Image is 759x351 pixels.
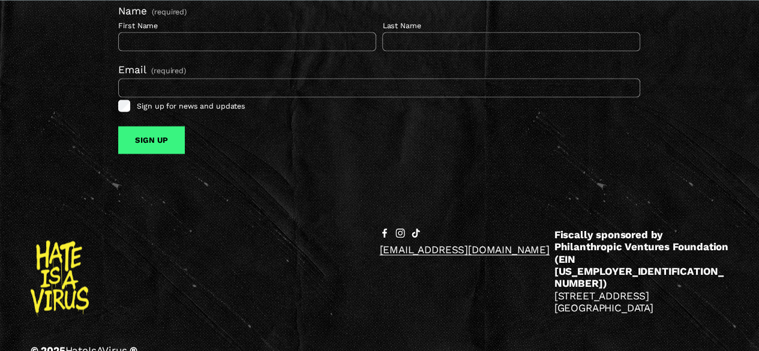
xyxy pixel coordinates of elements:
div: First Name [118,22,376,32]
div: Last Name [382,22,640,32]
a: TikTok [411,228,421,238]
strong: Fiscally sponsored by Philanthropic Ventures Foundation (EIN [US_EMPLOYER_IDENTIFICATION_NUMBER]) [554,228,731,289]
input: Sign up for news and updates [118,100,130,112]
a: instagram-unauth [395,228,405,238]
span: (required) [151,66,186,75]
span: Email [118,63,146,75]
span: Name [118,5,146,17]
span: (required) [152,8,187,16]
span: Sign up for news and updates [137,101,245,110]
a: facebook-unauth [380,228,389,238]
p: [STREET_ADDRESS] [GEOGRAPHIC_DATA] [554,228,728,314]
a: [EMAIL_ADDRESS][DOMAIN_NAME] [380,243,550,255]
button: Sign Up [118,126,184,152]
